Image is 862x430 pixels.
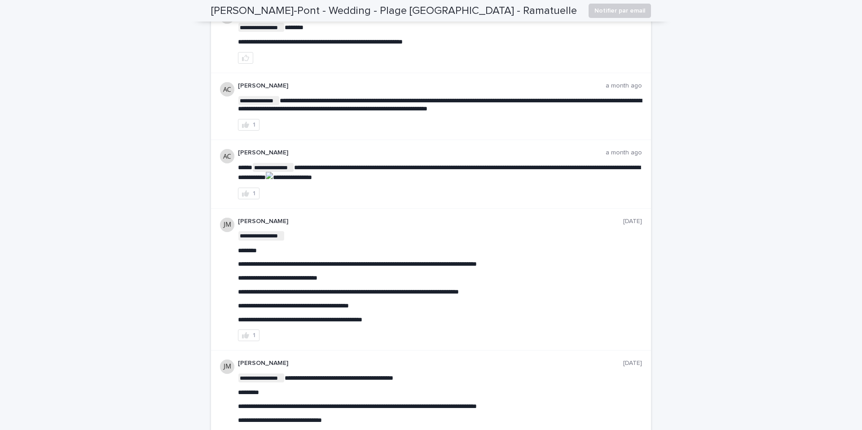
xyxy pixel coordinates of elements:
div: 1 [253,122,255,128]
button: 1 [238,119,259,131]
p: [DATE] [623,218,642,225]
div: 1 [253,190,255,197]
p: a month ago [606,82,642,90]
p: [PERSON_NAME] [238,218,623,225]
p: a month ago [606,149,642,157]
p: [PERSON_NAME] [238,82,606,90]
button: 1 [238,188,259,199]
p: [PERSON_NAME] [238,149,606,157]
div: 1 [253,332,255,338]
h2: [PERSON_NAME]-Pont - Wedding - Plage [GEOGRAPHIC_DATA] - Ramatuelle [211,4,577,18]
span: Notifier par email [594,6,645,15]
button: Notifier par email [589,4,651,18]
p: [PERSON_NAME] [238,360,623,367]
button: like this post [238,52,253,64]
img: actions-icon.png [266,172,273,179]
p: [DATE] [623,360,642,367]
button: 1 [238,329,259,341]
